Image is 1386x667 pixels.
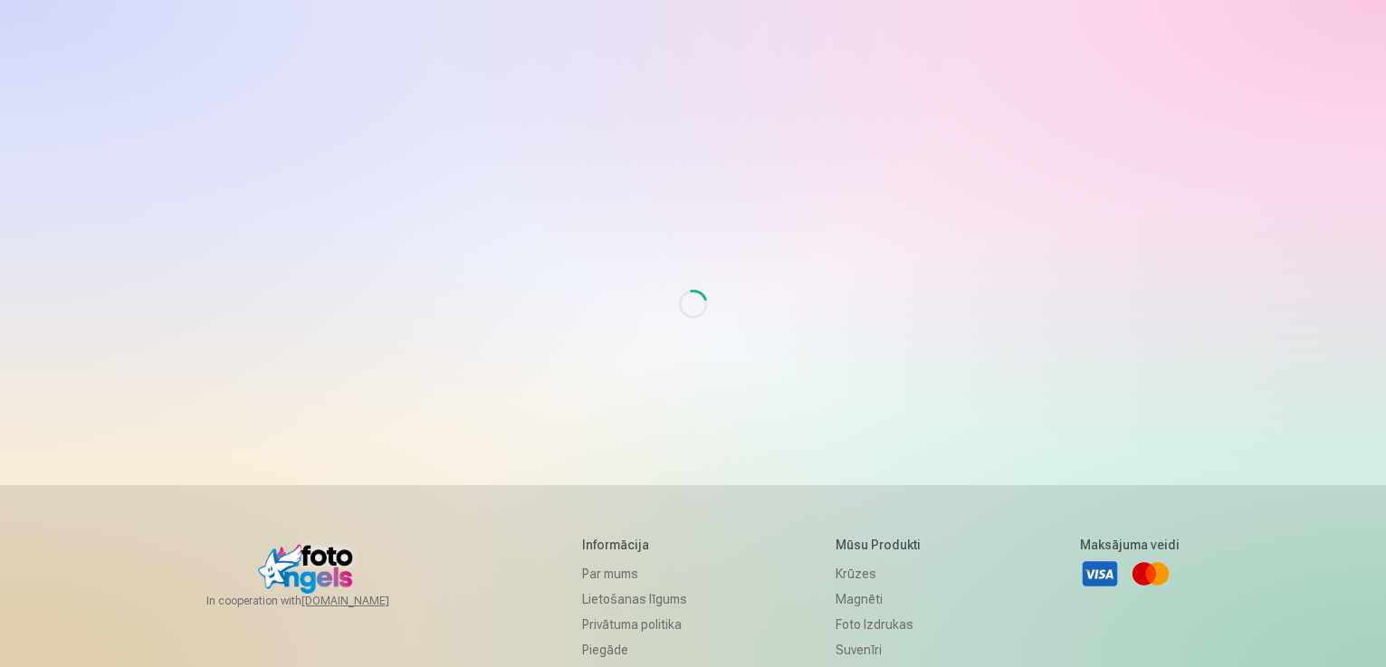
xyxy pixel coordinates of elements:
h5: Maksājuma veidi [1080,536,1180,554]
a: Magnēti [836,586,931,612]
h5: Mūsu produkti [836,536,931,554]
a: Foto izdrukas [836,612,931,637]
a: Par mums [582,561,687,586]
a: Mastercard [1131,554,1171,594]
a: Lietošanas līgums [582,586,687,612]
a: Privātuma politika [582,612,687,637]
span: In cooperation with [206,594,433,608]
a: [DOMAIN_NAME] [301,594,433,608]
a: Suvenīri [836,637,931,662]
a: Piegāde [582,637,687,662]
a: Visa [1080,554,1120,594]
a: Krūzes [836,561,931,586]
h5: Informācija [582,536,687,554]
